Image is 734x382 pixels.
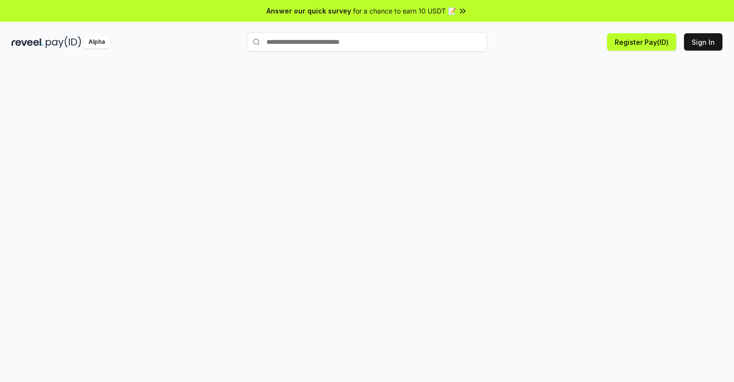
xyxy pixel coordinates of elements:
[12,36,44,48] img: reveel_dark
[83,36,110,48] div: Alpha
[266,6,351,16] span: Answer our quick survey
[684,33,722,51] button: Sign In
[607,33,676,51] button: Register Pay(ID)
[46,36,81,48] img: pay_id
[353,6,456,16] span: for a chance to earn 10 USDT 📝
